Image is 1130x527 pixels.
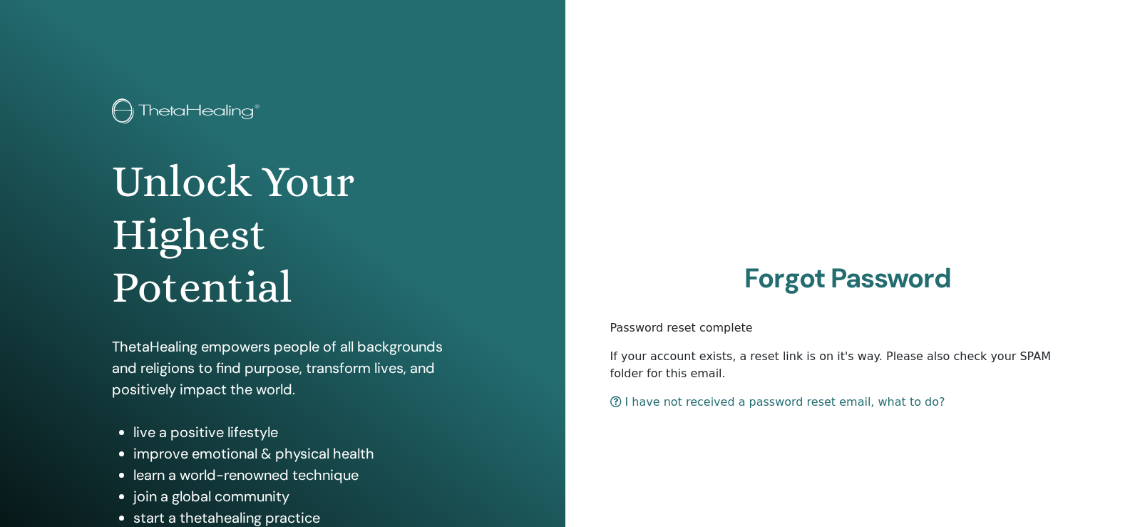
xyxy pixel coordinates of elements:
li: improve emotional & physical health [133,443,453,464]
p: If your account exists, a reset link is on it's way. Please also check your SPAM folder for this ... [610,348,1086,382]
li: join a global community [133,486,453,507]
li: live a positive lifestyle [133,421,453,443]
h2: Forgot Password [610,262,1086,295]
a: I have not received a password reset email, what to do? [610,395,945,409]
p: Password reset complete [610,319,1086,337]
h1: Unlock Your Highest Potential [112,155,453,314]
li: learn a world-renowned technique [133,464,453,486]
p: ThetaHealing empowers people of all backgrounds and religions to find purpose, transform lives, a... [112,336,453,400]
